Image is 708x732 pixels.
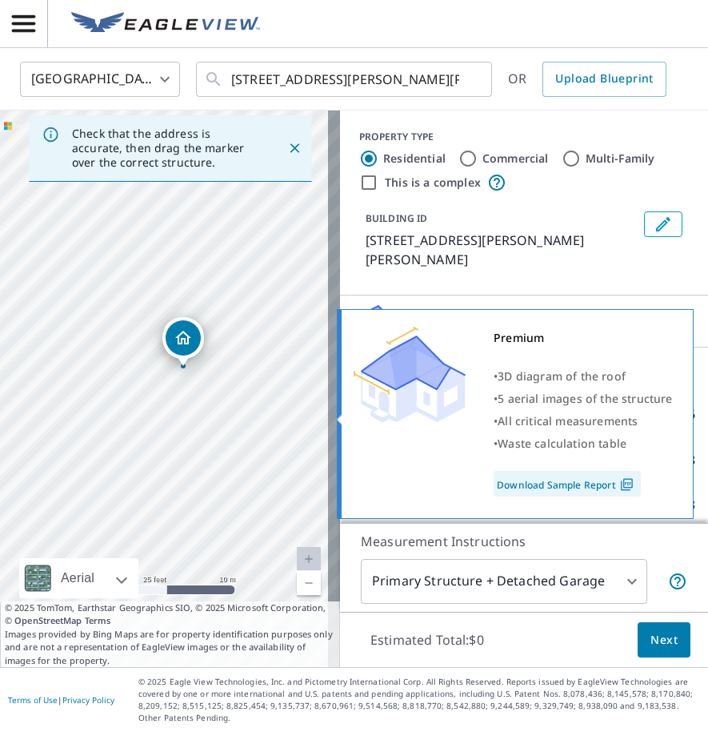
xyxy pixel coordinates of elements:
[650,630,678,650] span: Next
[284,138,305,159] button: Close
[56,558,99,598] div: Aerial
[494,471,641,497] a: Download Sample Report
[297,547,321,571] a: Current Level 20, Zoom In Disabled
[385,175,481,191] label: This is a complex
[8,694,58,706] a: Terms of Use
[358,622,497,658] p: Estimated Total: $0
[542,62,666,97] a: Upload Blueprint
[5,601,335,628] span: © 2025 TomTom, Earthstar Geographics SIO, © 2025 Microsoft Corporation, ©
[8,695,114,705] p: |
[62,694,114,706] a: Privacy Policy
[361,532,687,551] p: Measurement Instructions
[482,151,549,167] label: Commercial
[644,211,682,237] button: Edit building 1
[508,62,666,97] div: OR
[498,413,638,428] span: All critical measurements
[366,231,638,269] p: [STREET_ADDRESS][PERSON_NAME][PERSON_NAME]
[162,317,204,367] div: Dropped pin, building 1, Residential property, 113 Berry Manor Cir Saint Peters, MO 63376
[638,622,690,658] button: Next
[616,477,638,492] img: Pdf Icon
[71,12,260,36] img: EV Logo
[361,559,647,604] div: Primary Structure + Detached Garage
[85,614,111,626] a: Terms
[353,302,695,340] div: Full House ProductsNew
[498,391,672,406] span: 5 aerial images of the structure
[586,151,655,167] label: Multi-Family
[494,410,673,432] div: •
[498,368,626,384] span: 3D diagram of the roof
[231,57,459,102] input: Search by address or latitude-longitude
[555,69,653,89] span: Upload Blueprint
[366,211,427,225] p: BUILDING ID
[72,127,258,170] p: Check that the address is accurate, then drag the marker over the correct structure.
[354,327,466,423] img: Premium
[494,388,673,410] div: •
[494,327,673,349] div: Premium
[359,130,689,144] div: PROPERTY TYPE
[138,676,700,724] p: © 2025 Eagle View Technologies, Inc. and Pictometry International Corp. All Rights Reserved. Repo...
[498,436,626,451] span: Waste calculation table
[383,151,446,167] label: Residential
[14,614,82,626] a: OpenStreetMap
[19,558,138,598] div: Aerial
[494,365,673,388] div: •
[20,57,180,102] div: [GEOGRAPHIC_DATA]
[62,2,270,46] a: EV Logo
[668,572,687,591] span: Your report will include the primary structure and a detached garage if one exists.
[494,432,673,455] div: •
[297,571,321,595] a: Current Level 20, Zoom Out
